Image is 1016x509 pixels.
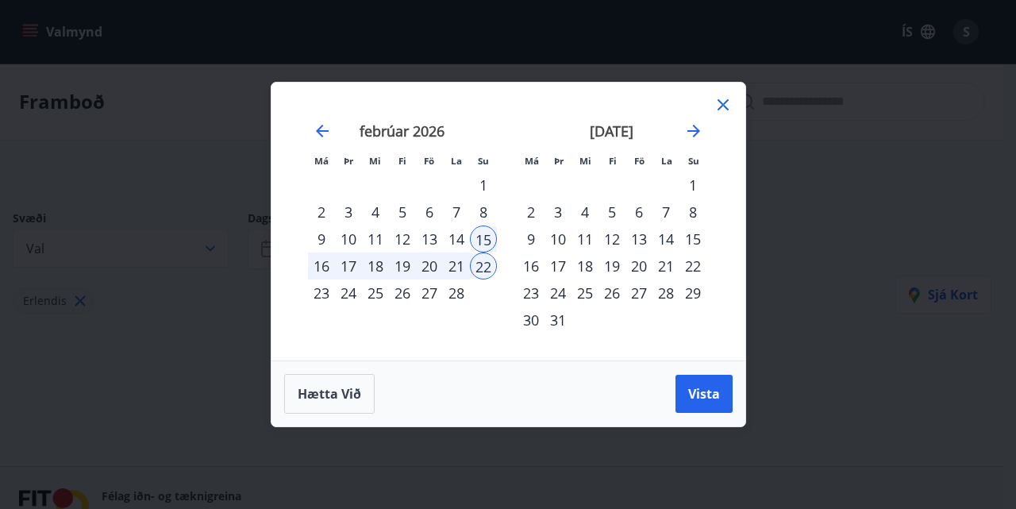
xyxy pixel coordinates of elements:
td: Choose sunnudagur, 8. febrúar 2026 as your check-in date. It’s available. [470,199,497,226]
div: 11 [571,226,598,253]
td: Selected as end date. sunnudagur, 22. febrúar 2026 [470,253,497,280]
td: Choose föstudagur, 27. febrúar 2026 as your check-in date. It’s available. [416,280,443,307]
td: Choose laugardagur, 7. mars 2026 as your check-in date. It’s available. [652,199,679,226]
div: 20 [625,253,652,280]
td: Choose föstudagur, 13. febrúar 2026 as your check-in date. It’s available. [416,226,443,253]
td: Choose þriðjudagur, 24. mars 2026 as your check-in date. It’s available. [545,280,571,307]
div: 25 [362,280,389,307]
td: Choose þriðjudagur, 17. mars 2026 as your check-in date. It’s available. [545,253,571,280]
div: 13 [625,226,652,253]
div: 13 [416,226,443,253]
td: Choose miðvikudagur, 11. febrúar 2026 as your check-in date. It’s available. [362,226,389,253]
div: 10 [545,226,571,253]
div: 11 [362,226,389,253]
td: Choose laugardagur, 21. mars 2026 as your check-in date. It’s available. [652,253,679,280]
td: Selected. miðvikudagur, 18. febrúar 2026 [362,253,389,280]
small: Má [314,155,329,167]
td: Choose miðvikudagur, 25. febrúar 2026 as your check-in date. It’s available. [362,280,389,307]
td: Choose fimmtudagur, 5. mars 2026 as your check-in date. It’s available. [598,199,625,226]
div: 6 [625,199,652,226]
td: Choose þriðjudagur, 10. febrúar 2026 as your check-in date. It’s available. [335,226,362,253]
td: Choose mánudagur, 23. mars 2026 as your check-in date. It’s available. [518,280,545,307]
td: Choose föstudagur, 13. mars 2026 as your check-in date. It’s available. [625,226,652,253]
td: Choose laugardagur, 28. febrúar 2026 as your check-in date. It’s available. [443,280,470,307]
td: Choose föstudagur, 27. mars 2026 as your check-in date. It’s available. [625,280,652,307]
div: 6 [416,199,443,226]
div: 31 [545,307,571,334]
small: Su [688,155,699,167]
div: 12 [598,226,625,253]
div: 20 [416,253,443,280]
td: Choose miðvikudagur, 11. mars 2026 as your check-in date. It’s available. [571,226,598,253]
td: Choose mánudagur, 23. febrúar 2026 as your check-in date. It’s available. [308,280,335,307]
div: 27 [625,280,652,307]
td: Choose mánudagur, 30. mars 2026 as your check-in date. It’s available. [518,307,545,334]
strong: febrúar 2026 [360,121,444,141]
div: Calendar [291,102,726,341]
div: 1 [470,172,497,199]
div: 14 [652,226,679,253]
td: Choose sunnudagur, 22. mars 2026 as your check-in date. It’s available. [679,253,706,280]
div: 3 [335,199,362,226]
span: Vista [688,385,720,403]
div: 28 [443,280,470,307]
div: 7 [652,199,679,226]
button: Hætta við [284,374,375,414]
div: 23 [518,280,545,307]
td: Choose fimmtudagur, 12. mars 2026 as your check-in date. It’s available. [598,226,625,253]
small: Þr [344,155,353,167]
strong: [DATE] [590,121,633,141]
div: 5 [389,199,416,226]
small: Mi [579,155,591,167]
div: 10 [335,226,362,253]
div: 9 [308,226,335,253]
td: Choose fimmtudagur, 26. mars 2026 as your check-in date. It’s available. [598,280,625,307]
button: Vista [675,375,733,413]
div: 8 [470,199,497,226]
div: 7 [443,199,470,226]
td: Choose þriðjudagur, 10. mars 2026 as your check-in date. It’s available. [545,226,571,253]
td: Choose laugardagur, 7. febrúar 2026 as your check-in date. It’s available. [443,199,470,226]
td: Choose sunnudagur, 1. febrúar 2026 as your check-in date. It’s available. [470,172,497,199]
div: 12 [389,226,416,253]
td: Choose sunnudagur, 29. mars 2026 as your check-in date. It’s available. [679,280,706,307]
div: 4 [362,199,389,226]
span: Hætta við [298,385,361,403]
div: 2 [518,199,545,226]
small: Su [478,155,489,167]
td: Choose fimmtudagur, 5. febrúar 2026 as your check-in date. It’s available. [389,199,416,226]
div: 9 [518,226,545,253]
small: Fö [634,155,645,167]
td: Choose mánudagur, 2. febrúar 2026 as your check-in date. It’s available. [308,199,335,226]
div: 25 [571,280,598,307]
td: Choose fimmtudagur, 19. mars 2026 as your check-in date. It’s available. [598,253,625,280]
div: 18 [571,253,598,280]
div: Move backward to switch to the previous month. [313,121,332,141]
small: Mi [369,155,381,167]
div: 29 [679,280,706,307]
div: 14 [443,226,470,253]
div: 28 [652,280,679,307]
small: Fi [398,155,406,167]
div: 2 [308,199,335,226]
div: 16 [518,253,545,280]
small: La [661,155,672,167]
div: 3 [545,199,571,226]
div: 1 [679,172,706,199]
div: 21 [443,253,470,280]
td: Selected. mánudagur, 16. febrúar 2026 [308,253,335,280]
td: Choose fimmtudagur, 26. febrúar 2026 as your check-in date. It’s available. [389,280,416,307]
td: Choose laugardagur, 14. mars 2026 as your check-in date. It’s available. [652,226,679,253]
td: Choose laugardagur, 14. febrúar 2026 as your check-in date. It’s available. [443,226,470,253]
div: 5 [598,199,625,226]
td: Choose föstudagur, 6. mars 2026 as your check-in date. It’s available. [625,199,652,226]
div: 19 [389,253,416,280]
td: Choose miðvikudagur, 4. mars 2026 as your check-in date. It’s available. [571,199,598,226]
div: 23 [308,280,335,307]
div: 15 [679,226,706,253]
small: Má [525,155,539,167]
small: Þr [554,155,564,167]
td: Choose mánudagur, 2. mars 2026 as your check-in date. It’s available. [518,199,545,226]
div: 8 [679,199,706,226]
div: 22 [679,253,706,280]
